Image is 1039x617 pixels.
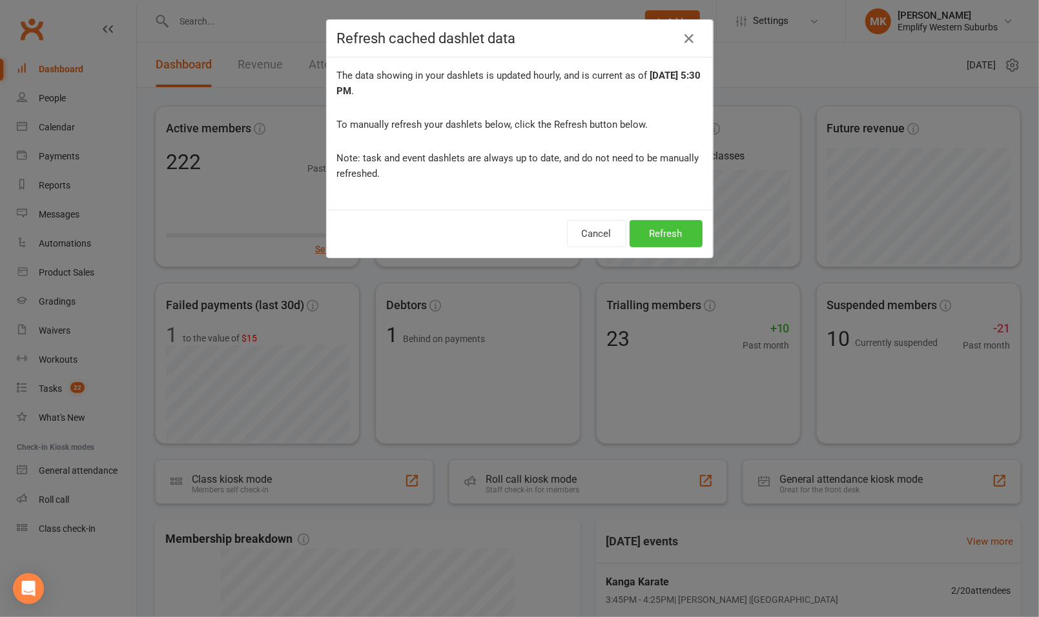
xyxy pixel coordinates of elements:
[630,220,703,247] button: Refresh
[337,68,703,99] div: The data showing in your dashlets is updated hourly, and is current as of .
[679,28,700,49] button: Close
[13,573,44,604] div: Open Intercom Messenger
[567,220,626,247] button: Cancel
[337,150,703,181] div: Note: task and event dashlets are always up to date, and do not need to be manually refreshed.
[337,30,703,46] h4: Refresh cached dashlet data
[337,117,703,132] div: To manually refresh your dashlets below, click the Refresh button below.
